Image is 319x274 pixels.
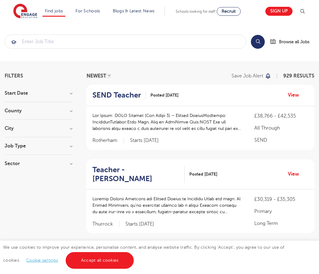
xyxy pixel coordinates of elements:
a: Blogs & Latest News [113,9,155,13]
p: All Through [254,124,308,132]
a: Sign up [265,7,292,16]
p: SEND [254,136,308,144]
a: Accept all cookies [66,252,134,269]
a: View [288,91,304,99]
span: We use cookies to improve your experience, personalise content, and analyse website traffic. By c... [3,245,284,263]
img: Engage Education [13,4,37,19]
div: Submit [5,35,246,49]
span: Posted [DATE] [189,171,217,177]
span: Posted [DATE] [150,92,178,98]
span: Schools looking for staff [176,9,215,14]
input: Submit [5,35,246,48]
p: £38,766 - £42,535 [254,112,308,120]
a: Teacher - [PERSON_NAME] [92,165,185,183]
span: Filters [5,73,23,78]
p: Primary [254,208,308,215]
a: Browse all Jobs [270,38,314,45]
h3: City [5,126,72,131]
a: SEND Teacher [92,91,146,100]
p: Lor Ipsum: DOLO Sitamet (Con Adipi 3) – Elitsed DoeiusModtempo: IncididunTutlabor:Etdo Magn, Aliq... [92,112,242,132]
button: Save job alert [231,73,271,78]
span: Recruit [222,9,236,14]
a: View [288,170,304,178]
a: Recruit [217,7,241,16]
p: £30,319 - £35,305 [254,196,308,203]
h3: County [5,108,72,113]
button: Search [251,35,265,49]
p: Loremip Dolorsi Ametcons adi Elitsed Doeius te Incididu Utlab etd magn: Al Enimad Minimveni, qu’n... [92,196,242,215]
h2: SEND Teacher [92,91,141,100]
span: 929 RESULTS [283,73,314,79]
p: Starts [DATE] [125,221,154,227]
span: Thurrock [92,221,119,227]
a: For Schools [76,9,100,13]
p: Long Term [254,220,308,227]
span: Rotherham [92,137,124,144]
p: Starts [DATE] [130,137,159,144]
p: Save job alert [231,73,263,78]
span: Browse all Jobs [279,38,309,45]
h2: Teacher - [PERSON_NAME] [92,165,180,183]
h3: Job Type [5,143,72,148]
h3: Start Date [5,91,72,96]
h3: Sector [5,161,72,166]
a: Find jobs [45,9,63,13]
a: Cookie settings [26,258,58,263]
